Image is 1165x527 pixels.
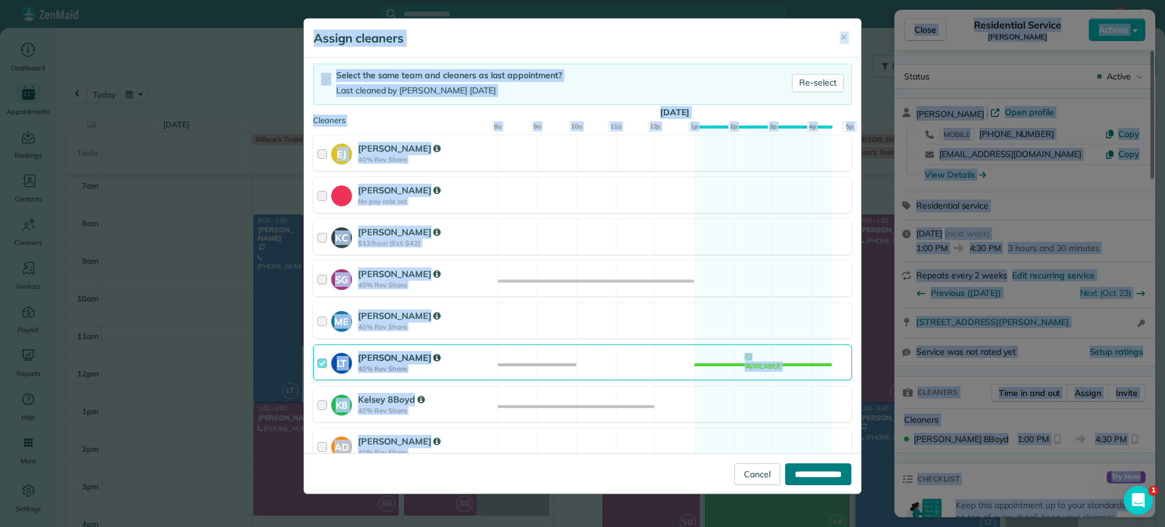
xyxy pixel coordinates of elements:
[358,184,441,196] strong: [PERSON_NAME]
[313,115,852,118] div: Cleaners
[358,323,494,331] strong: 40% Rev Share
[331,395,352,412] strong: K8
[358,406,494,415] strong: 40% Rev Share
[734,463,780,485] a: Cancel
[358,435,441,447] strong: [PERSON_NAME]
[358,394,424,405] strong: Kelsey 8Boyd
[358,364,494,373] strong: 40% Rev Share
[358,226,441,238] strong: [PERSON_NAME]
[358,155,494,164] strong: 40% Rev Share
[1149,486,1158,495] span: 1
[314,30,404,47] h5: Assign cleaners
[321,73,331,86] img: lightning-bolt-icon-94e5364df696ac2de96d3a42b8a9ff6ba979493684c50e6bbbcda72601fa0d29.png
[336,69,562,82] div: Select the same team and cleaners as last appointment?
[331,269,352,287] strong: SG
[358,268,441,280] strong: [PERSON_NAME]
[358,143,441,154] strong: [PERSON_NAME]
[792,74,844,92] a: Re-select
[331,144,352,161] strong: EJ
[331,227,352,245] strong: KC
[336,84,562,97] div: Last cleaned by [PERSON_NAME] [DATE]
[840,32,847,44] span: ✕
[1124,486,1153,515] iframe: Intercom live chat
[358,281,494,289] strong: 40% Rev Share
[358,197,494,206] strong: No pay rate set
[331,437,352,454] strong: AD
[358,352,441,363] strong: [PERSON_NAME]
[331,353,352,371] strong: LT
[358,310,441,321] strong: [PERSON_NAME]
[358,239,494,247] strong: $12/hour (Est: $42)
[358,448,494,457] strong: 40% Rev Share
[331,311,352,329] strong: ME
